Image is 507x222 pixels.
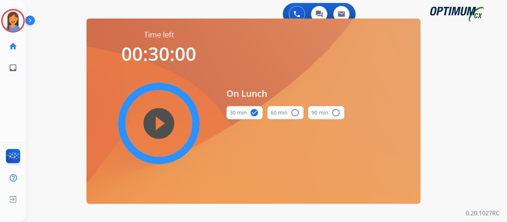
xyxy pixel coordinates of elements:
span: On Lunch [226,87,344,100]
mat-icon: radio_button_unchecked [331,108,340,117]
button: 60 min [267,106,304,119]
mat-icon: check_circle [250,108,259,117]
span: Time left [144,30,174,40]
img: avatar [3,10,23,31]
p: 0.20.1027RC [466,209,500,218]
mat-icon: play_circle_filled [154,119,163,128]
button: 90 min [308,106,344,119]
mat-icon: inbox [9,63,17,72]
span: 00:30:00 [121,41,196,66]
button: 30 min [226,106,263,119]
mat-icon: home [9,42,17,51]
mat-icon: radio_button_unchecked [291,108,300,117]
